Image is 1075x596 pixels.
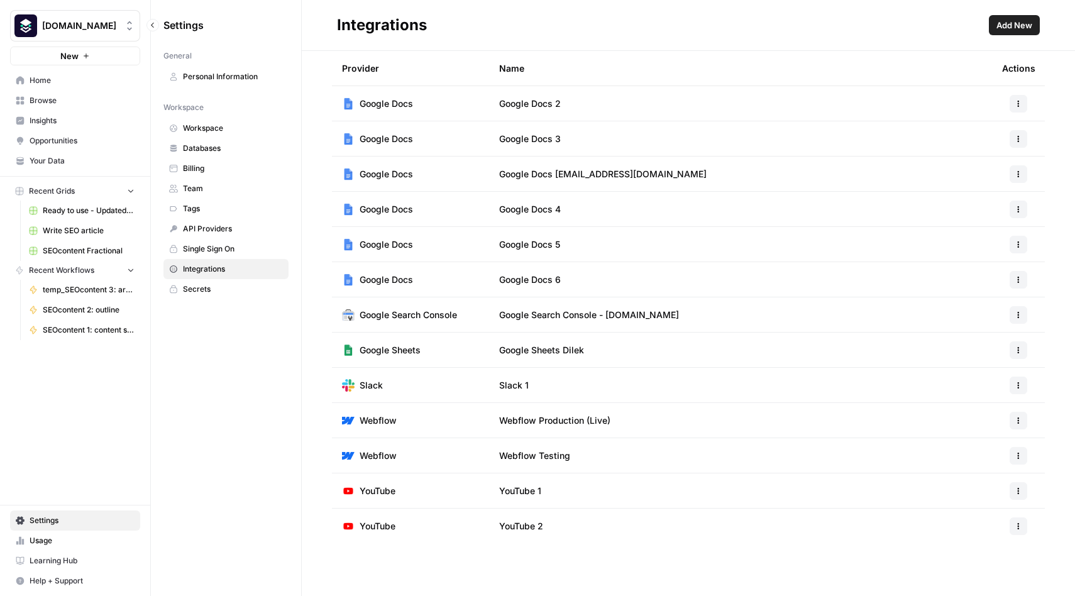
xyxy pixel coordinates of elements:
img: Google Docs [342,133,355,145]
button: Help + Support [10,571,140,591]
img: Slack [342,379,355,392]
span: Slack [360,379,383,392]
span: API Providers [183,223,283,235]
span: Google Docs [360,133,413,145]
img: Google Docs [342,238,355,251]
span: Webflow [360,450,397,462]
span: YouTube 2 [499,520,543,533]
span: Workspace [163,102,204,113]
div: Name [499,51,982,86]
span: Google Docs [360,273,413,286]
a: Ready to use - Updated an existing tool profile in Webflow [23,201,140,221]
button: Recent Workflows [10,261,140,280]
div: Actions [1002,51,1035,86]
span: Slack 1 [499,379,529,392]
span: SEOcontent 1: content search [43,324,135,336]
img: Google Docs [342,97,355,110]
img: Google Search Console [342,309,355,321]
span: Google Search Console [360,309,457,321]
span: Learning Hub [30,555,135,566]
span: Secrets [183,284,283,295]
span: [DOMAIN_NAME] [42,19,118,32]
div: Provider [342,51,379,86]
a: Insights [10,111,140,131]
span: YouTube 1 [499,485,541,497]
span: Google Sheets [360,344,421,356]
a: Usage [10,531,140,551]
span: Write SEO article [43,225,135,236]
a: Integrations [163,259,289,279]
img: Google Docs [342,273,355,286]
span: New [60,50,79,62]
a: Team [163,179,289,199]
a: Home [10,70,140,91]
span: Google Docs 5 [499,238,560,251]
span: Your Data [30,155,135,167]
span: Google Docs [EMAIL_ADDRESS][DOMAIN_NAME] [499,168,707,180]
img: Webflow [342,414,355,427]
button: Add New [989,15,1040,35]
span: Tags [183,203,283,214]
span: Ready to use - Updated an existing tool profile in Webflow [43,205,135,216]
a: temp_SEOcontent 3: article [23,280,140,300]
img: Webflow [342,450,355,462]
span: Add New [996,19,1032,31]
span: Webflow [360,414,397,427]
button: Recent Grids [10,182,140,201]
a: Browse [10,91,140,111]
a: SEOcontent 2: outline [23,300,140,320]
span: Databases [183,143,283,154]
span: Google Docs 2 [499,97,561,110]
span: SEOcontent 2: outline [43,304,135,316]
span: Google Docs [360,168,413,180]
span: Single Sign On [183,243,283,255]
img: Google Docs [342,168,355,180]
a: Single Sign On [163,239,289,259]
a: Tags [163,199,289,219]
span: Help + Support [30,575,135,587]
a: Write SEO article [23,221,140,241]
a: SEOcontent Fractional [23,241,140,261]
span: YouTube [360,485,395,497]
a: Workspace [163,118,289,138]
span: Billing [183,163,283,174]
span: Integrations [183,263,283,275]
a: SEOcontent 1: content search [23,320,140,340]
span: temp_SEOcontent 3: article [43,284,135,295]
a: Secrets [163,279,289,299]
span: Webflow Production (Live) [499,414,610,427]
span: Google Sheets Dilek [499,344,584,356]
span: Usage [30,535,135,546]
span: Personal Information [183,71,283,82]
a: Personal Information [163,67,289,87]
span: Google Docs 4 [499,203,561,216]
div: Integrations [337,15,427,35]
span: Google Docs [360,203,413,216]
span: Settings [163,18,204,33]
button: New [10,47,140,65]
a: Opportunities [10,131,140,151]
span: Browse [30,95,135,106]
span: SEOcontent Fractional [43,245,135,257]
span: Recent Workflows [29,265,94,276]
span: Home [30,75,135,86]
a: Databases [163,138,289,158]
img: Platformengineering.org Logo [14,14,37,37]
a: Settings [10,510,140,531]
img: YouTube [342,520,355,533]
span: Google Docs 6 [499,273,561,286]
button: Workspace: Platformengineering.org [10,10,140,41]
img: Google Docs [342,203,355,216]
span: Google Search Console - [DOMAIN_NAME] [499,309,679,321]
span: Recent Grids [29,185,75,197]
a: Billing [163,158,289,179]
a: Learning Hub [10,551,140,571]
span: Google Docs [360,97,413,110]
img: Google Sheets [342,344,355,356]
a: API Providers [163,219,289,239]
span: General [163,50,192,62]
img: YouTube [342,485,355,497]
span: Webflow Testing [499,450,570,462]
span: Insights [30,115,135,126]
span: YouTube [360,520,395,533]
